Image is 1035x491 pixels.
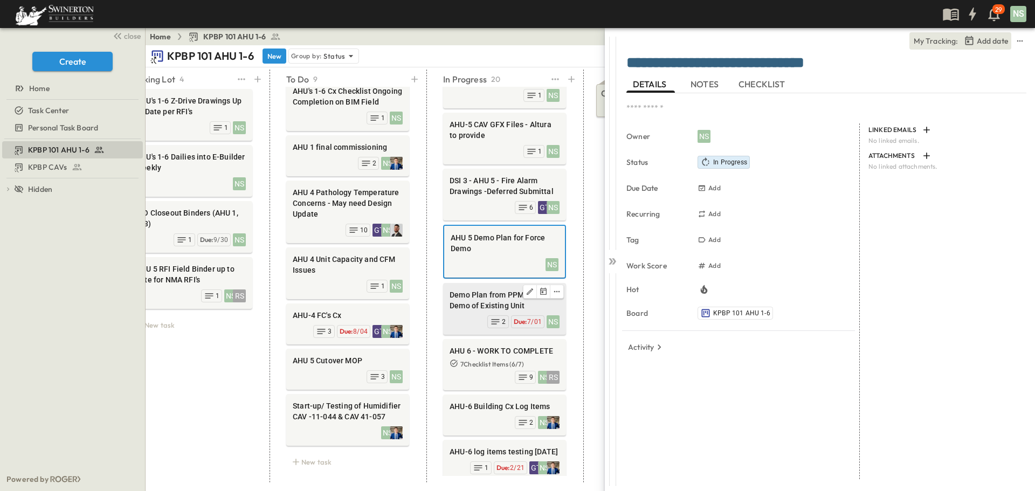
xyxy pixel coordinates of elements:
[291,51,322,61] p: Group by:
[136,151,246,173] span: AHU's 1-6 Dailies into E-Builder Weekly
[450,345,560,356] span: AHU 6 - WORK TO COMPLETE
[293,142,403,153] span: AHU 1 final commissioning
[995,5,1002,14] p: 29
[537,285,550,298] button: Tracking Date Menu
[538,461,551,474] div: NS
[180,74,184,85] p: 4
[698,130,710,143] div: Nathan Saedi (nathan.saedi@swinerton.com)
[293,310,403,321] span: AHU-4 FC's Cx
[691,79,721,89] span: NOTES
[328,327,332,336] span: 3
[450,289,560,311] span: Demo Plan from PPM for AHU 5 Demo of Existing Unit
[626,209,682,219] p: Recurring
[450,401,560,412] span: AHU-6 Building Cx Log Items
[353,328,368,335] span: 8/04
[293,400,403,422] span: Start-up/ Testing of Humidifier CAV -11-044 & CAV 41-057
[293,254,403,275] span: AHU 4 Unit Capacity and CFM Issues
[216,292,219,300] span: 1
[390,426,403,439] img: Profile Picture
[233,233,246,246] div: NS
[626,284,682,295] p: Hot
[713,309,770,317] span: KPBP 101 AHU 1-6
[626,157,682,168] p: Status
[263,49,286,64] button: New
[529,373,533,382] span: 9
[129,73,175,86] p: Parking Lot
[538,371,551,384] div: NS
[381,372,385,381] span: 3
[372,159,376,168] span: 2
[485,464,488,472] span: 1
[28,144,89,155] span: KPBP 101 AHU 1-6
[1010,6,1026,22] div: NS
[129,317,252,333] div: New task
[708,261,721,270] h6: Add
[550,285,563,298] button: edit
[451,232,558,254] span: AHU 5 Demo Plan for Force Demo
[450,119,560,141] span: AHU-5 CAV GFX Files - Altura to provide
[390,325,403,338] img: Profile Picture
[547,416,560,429] img: Profile Picture
[28,122,98,133] span: Personal Task Board
[626,234,682,245] p: Tag
[28,162,67,172] span: KPBP CAVs
[624,340,669,355] button: Activity
[381,282,385,291] span: 1
[381,157,394,170] div: NS
[868,136,1020,145] p: No linked emails.
[491,74,500,85] p: 20
[1013,34,1026,47] button: sidedrawer-menu
[13,3,96,25] img: 6c363589ada0b36f064d841b69d3a419a338230e66bb0a533688fa5cc3e9e735.png
[626,183,682,193] p: Due Date
[203,31,266,42] span: KPBP 101 AHU 1-6
[390,112,403,125] div: NS
[868,162,1020,171] p: No linked attachments.
[626,131,682,142] p: Owner
[450,175,560,197] span: DSI 3 - AHU 5 - Fire Alarm Drawings -Deferred Submittal
[538,416,551,429] div: NS
[633,79,668,89] span: DETAILS
[390,157,403,170] img: Profile Picture
[293,187,403,219] span: AHU 4 Pathology Temperature Concerns - May need Design Update
[868,126,918,134] p: LINKED EMAILS
[450,446,560,457] span: AHU-6 log items testing [DATE]
[390,280,403,293] div: NS
[2,119,143,136] div: test
[28,105,69,116] span: Task Center
[381,426,394,439] div: NS
[529,203,533,212] span: 6
[381,114,385,122] span: 1
[224,123,228,132] span: 1
[286,454,409,469] div: New task
[538,147,542,156] span: 1
[360,226,368,234] span: 10
[233,289,246,302] div: RS
[527,318,542,326] span: 7/01
[538,201,551,214] div: GT
[136,208,246,229] span: TIO Closeout Binders (AHU 1, 2, 3)
[136,95,246,117] span: AHU's 1-6 Z-Drive Drawings Up to Date per RFI's
[213,236,228,244] span: 9/30
[523,285,537,298] button: Edit
[529,461,542,474] div: GT
[200,236,213,244] span: Due:
[914,36,958,46] p: My Tracking:
[626,260,682,271] p: Work Score
[547,145,560,158] div: NS
[32,52,113,71] button: Create
[549,72,562,87] button: test
[2,158,143,176] div: test
[546,258,558,271] div: NS
[28,184,52,195] span: Hidden
[698,130,710,143] div: NS
[224,289,237,302] div: NS
[124,31,141,42] span: close
[963,34,1009,47] button: Tracking Date Menu
[381,224,394,237] div: NS
[538,91,542,100] span: 1
[547,315,560,328] div: NS
[547,461,560,474] img: Profile Picture
[529,418,533,427] span: 2
[235,72,248,87] button: test
[29,83,50,94] span: Home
